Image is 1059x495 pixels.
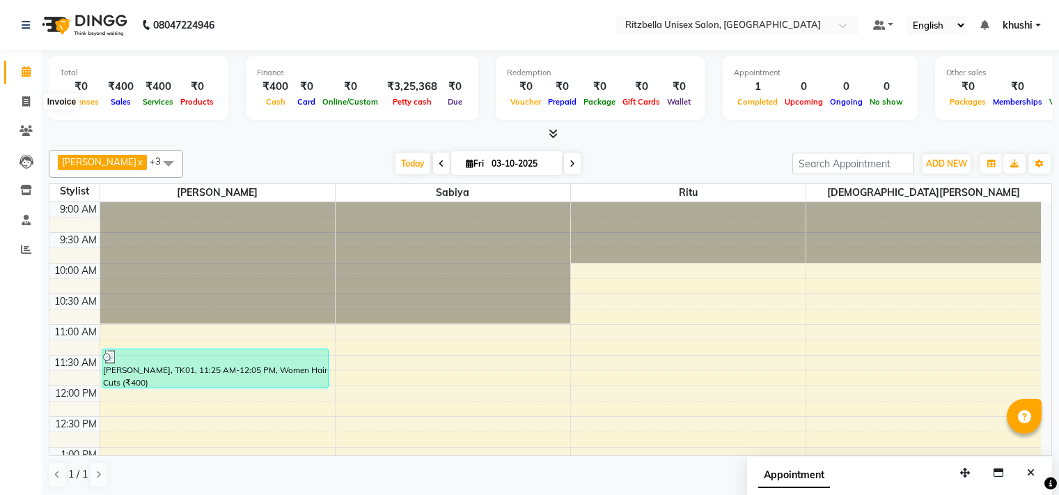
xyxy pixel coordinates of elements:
[60,67,217,79] div: Total
[44,93,79,110] div: Invoice
[389,97,435,107] span: Petty cash
[107,97,134,107] span: Sales
[734,67,907,79] div: Appointment
[52,417,100,432] div: 12:30 PM
[580,97,619,107] span: Package
[139,79,177,95] div: ₹400
[1021,462,1041,484] button: Close
[946,97,989,107] span: Packages
[792,153,914,174] input: Search Appointment
[57,202,100,217] div: 9:00 AM
[294,79,319,95] div: ₹0
[507,67,694,79] div: Redemption
[664,79,694,95] div: ₹0
[544,79,580,95] div: ₹0
[989,79,1046,95] div: ₹0
[58,448,100,462] div: 1:00 PM
[177,97,217,107] span: Products
[826,79,866,95] div: 0
[866,97,907,107] span: No show
[153,6,214,45] b: 08047224946
[544,97,580,107] span: Prepaid
[294,97,319,107] span: Card
[336,184,570,201] span: Sabiya
[619,79,664,95] div: ₹0
[150,155,171,167] span: +3
[619,97,664,107] span: Gift Cards
[444,97,466,107] span: Due
[52,386,100,401] div: 12:00 PM
[136,156,143,167] a: x
[946,79,989,95] div: ₹0
[781,97,826,107] span: Upcoming
[487,153,557,174] input: 2025-10-03
[52,356,100,370] div: 11:30 AM
[52,264,100,278] div: 10:00 AM
[319,97,382,107] span: Online/Custom
[734,97,781,107] span: Completed
[571,184,806,201] span: Ritu
[49,184,100,199] div: Stylist
[319,79,382,95] div: ₹0
[62,156,136,167] span: [PERSON_NAME]
[734,79,781,95] div: 1
[177,79,217,95] div: ₹0
[781,79,826,95] div: 0
[102,349,329,388] div: [PERSON_NAME], TK01, 11:25 AM-12:05 PM, Women Hair Cuts (₹400)
[866,79,907,95] div: 0
[806,184,1042,201] span: [DEMOGRAPHIC_DATA][PERSON_NAME]
[57,233,100,247] div: 9:30 AM
[262,97,289,107] span: Cash
[100,184,335,201] span: [PERSON_NAME]
[507,97,544,107] span: Voucher
[257,79,294,95] div: ₹400
[395,153,430,174] span: Today
[60,79,102,95] div: ₹0
[462,158,487,169] span: Fri
[826,97,866,107] span: Ongoing
[102,79,139,95] div: ₹400
[507,79,544,95] div: ₹0
[382,79,443,95] div: ₹3,25,368
[36,6,131,45] img: logo
[139,97,177,107] span: Services
[664,97,694,107] span: Wallet
[257,67,467,79] div: Finance
[443,79,467,95] div: ₹0
[1003,18,1033,33] span: khushi
[52,325,100,340] div: 11:00 AM
[923,154,971,174] button: ADD NEW
[989,97,1046,107] span: Memberships
[580,79,619,95] div: ₹0
[758,463,830,488] span: Appointment
[68,467,88,482] span: 1 / 1
[926,158,967,169] span: ADD NEW
[52,294,100,309] div: 10:30 AM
